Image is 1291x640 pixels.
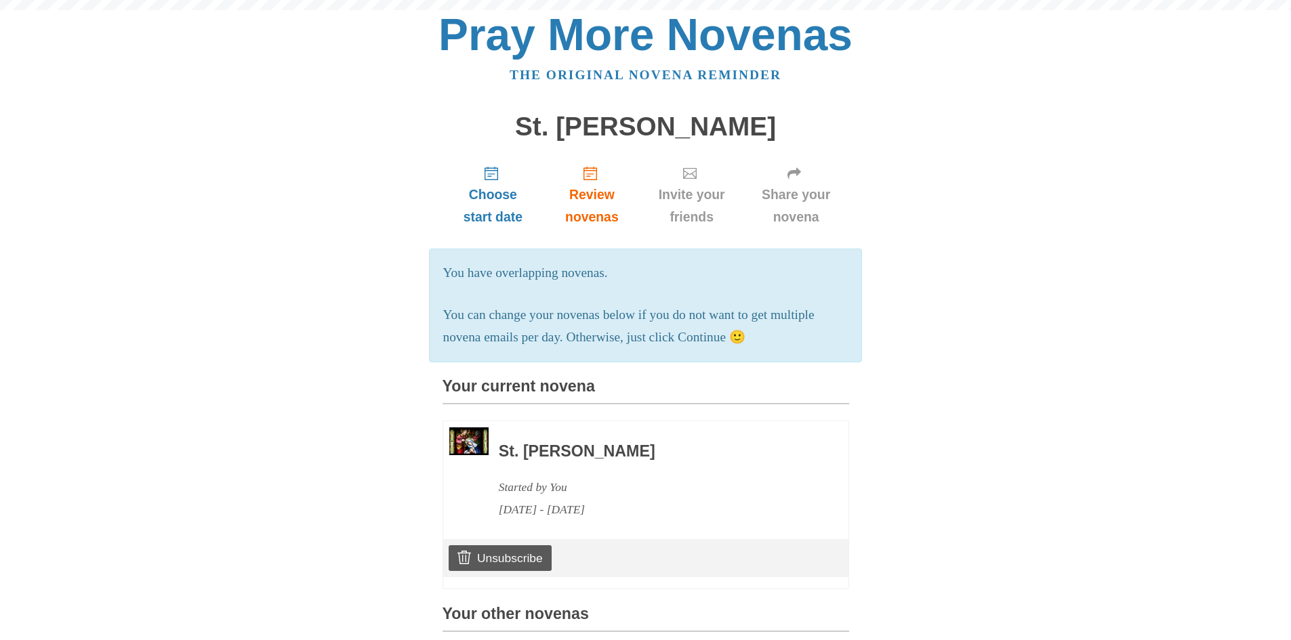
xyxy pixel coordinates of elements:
[438,9,853,60] a: Pray More Novenas
[443,112,849,142] h1: St. [PERSON_NAME]
[443,262,848,284] p: You have overlapping novenas.
[443,304,848,349] p: You can change your novenas below if you do not want to get multiple novena emails per day. Other...
[443,154,544,235] a: Choose start date
[443,605,849,632] h3: Your other novenas
[499,476,812,498] div: Started by You
[499,443,812,461] h3: St. [PERSON_NAME]
[557,184,626,228] span: Review novenas
[510,68,781,82] a: The original novena reminder
[456,184,531,228] span: Choose start date
[449,427,489,454] img: Novena image
[443,378,849,404] h3: Your current novena
[544,154,640,235] a: Review novenas
[449,545,551,571] a: Unsubscribe
[654,184,730,228] span: Invite your friends
[640,154,743,235] a: Invite your friends
[743,154,849,235] a: Share your novena
[499,498,812,521] div: [DATE] - [DATE]
[757,184,836,228] span: Share your novena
